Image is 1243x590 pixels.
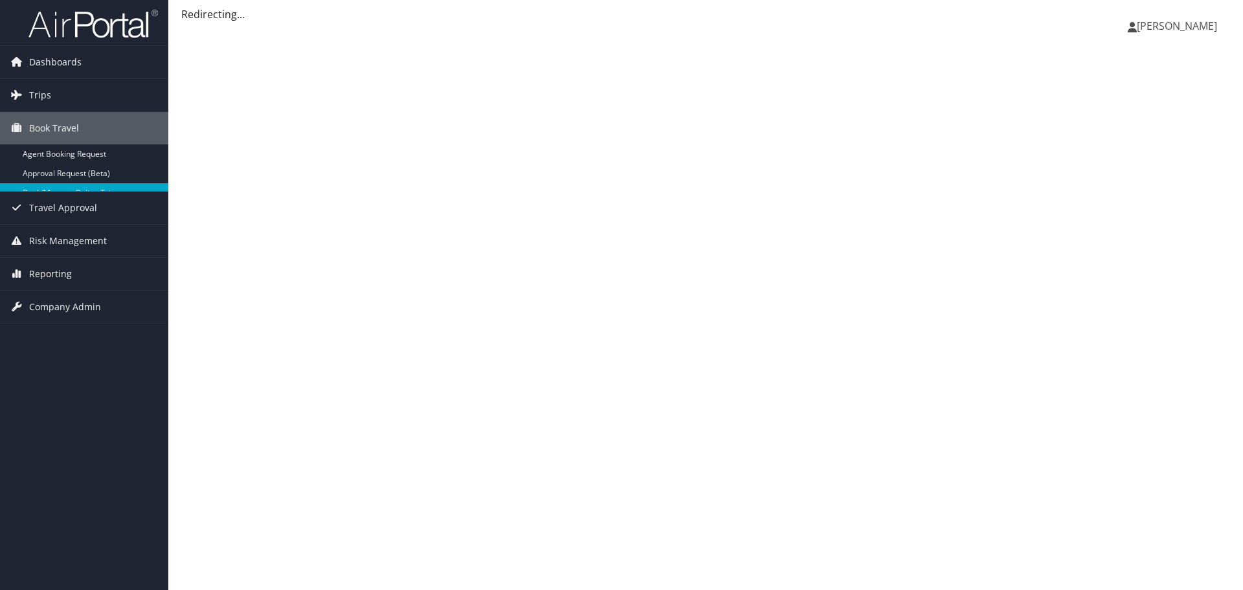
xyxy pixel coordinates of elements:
[29,192,97,224] span: Travel Approval
[29,225,107,257] span: Risk Management
[1137,19,1217,33] span: [PERSON_NAME]
[28,8,158,39] img: airportal-logo.png
[29,258,72,290] span: Reporting
[29,291,101,323] span: Company Admin
[29,79,51,111] span: Trips
[29,112,79,144] span: Book Travel
[1128,6,1230,45] a: [PERSON_NAME]
[29,46,82,78] span: Dashboards
[181,6,1230,22] div: Redirecting...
